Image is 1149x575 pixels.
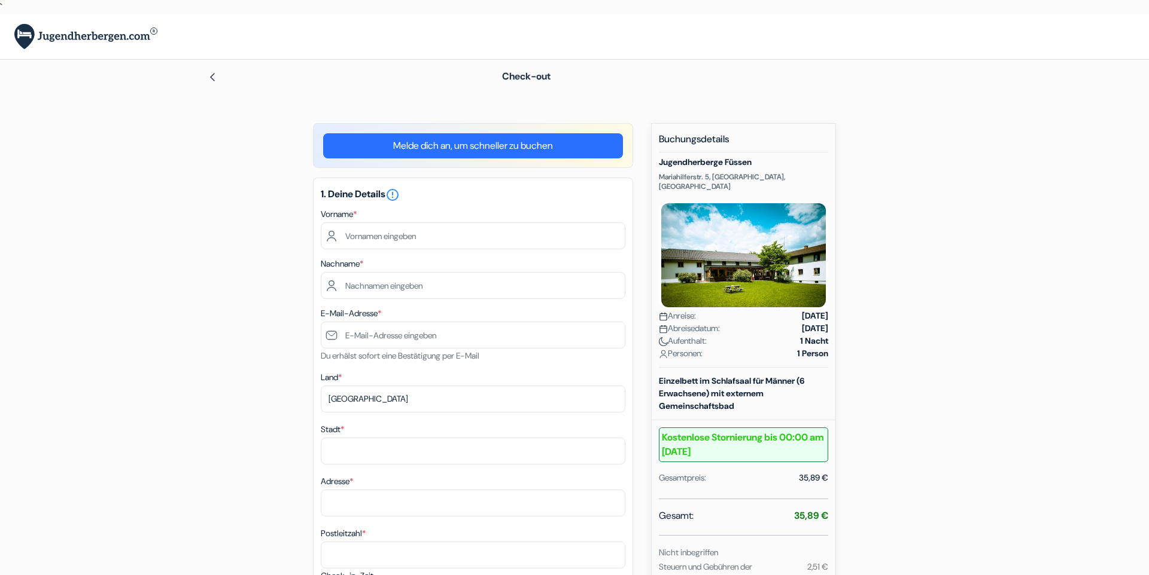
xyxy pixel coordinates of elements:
[321,258,363,270] label: Nachname
[659,509,694,523] span: Gesamt:
[659,322,720,335] span: Abreisedatum:
[659,427,828,462] b: Kostenlose Stornierung bis 00:00 am [DATE]
[321,423,344,436] label: Stadt
[321,322,625,348] input: E-Mail-Adresse eingeben
[802,322,828,335] strong: [DATE]
[659,347,703,360] span: Personen:
[385,188,400,202] i: error_outline
[321,272,625,299] input: Nachnamen eingeben
[208,72,217,82] img: left_arrow.svg
[321,222,625,249] input: Vornamen eingeben
[321,475,353,488] label: Adresse
[797,347,828,360] strong: 1 Person
[321,371,342,384] label: Land
[321,350,479,361] small: Du erhälst sofort eine Bestätigung per E-Mail
[659,310,696,322] span: Anreise:
[807,561,828,572] small: 2,51 €
[659,335,707,347] span: Aufenthalt:
[321,188,625,202] h5: 1. Deine Details
[659,375,804,411] b: Einzelbett im Schlafsaal für Männer (6 Erwachsene) mit externem Gemeinschaftsbad
[323,133,623,158] a: Melde dich an, um schneller zu buchen
[321,208,357,221] label: Vorname
[794,509,828,522] strong: 35,89 €
[659,172,828,191] p: Mariahilferstr. 5, [GEOGRAPHIC_DATA], [GEOGRAPHIC_DATA]
[659,133,828,152] h5: Buchungsdetails
[659,472,706,484] div: Gesamtpreis:
[659,337,668,346] img: moon.svg
[802,310,828,322] strong: [DATE]
[321,307,381,320] label: E-Mail-Adresse
[321,527,366,540] label: Postleitzahl
[502,70,551,82] span: Check-out
[659,157,828,167] h5: Jugendherberge Füssen
[659,350,668,359] img: user_icon.svg
[659,547,718,558] small: Nicht inbegriffen
[799,472,828,484] div: 35,89 €
[659,325,668,334] img: calendar.svg
[385,188,400,200] a: error_outline
[14,24,157,50] img: Jugendherbergen.com
[800,335,828,347] strong: 1 Nacht
[659,312,668,321] img: calendar.svg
